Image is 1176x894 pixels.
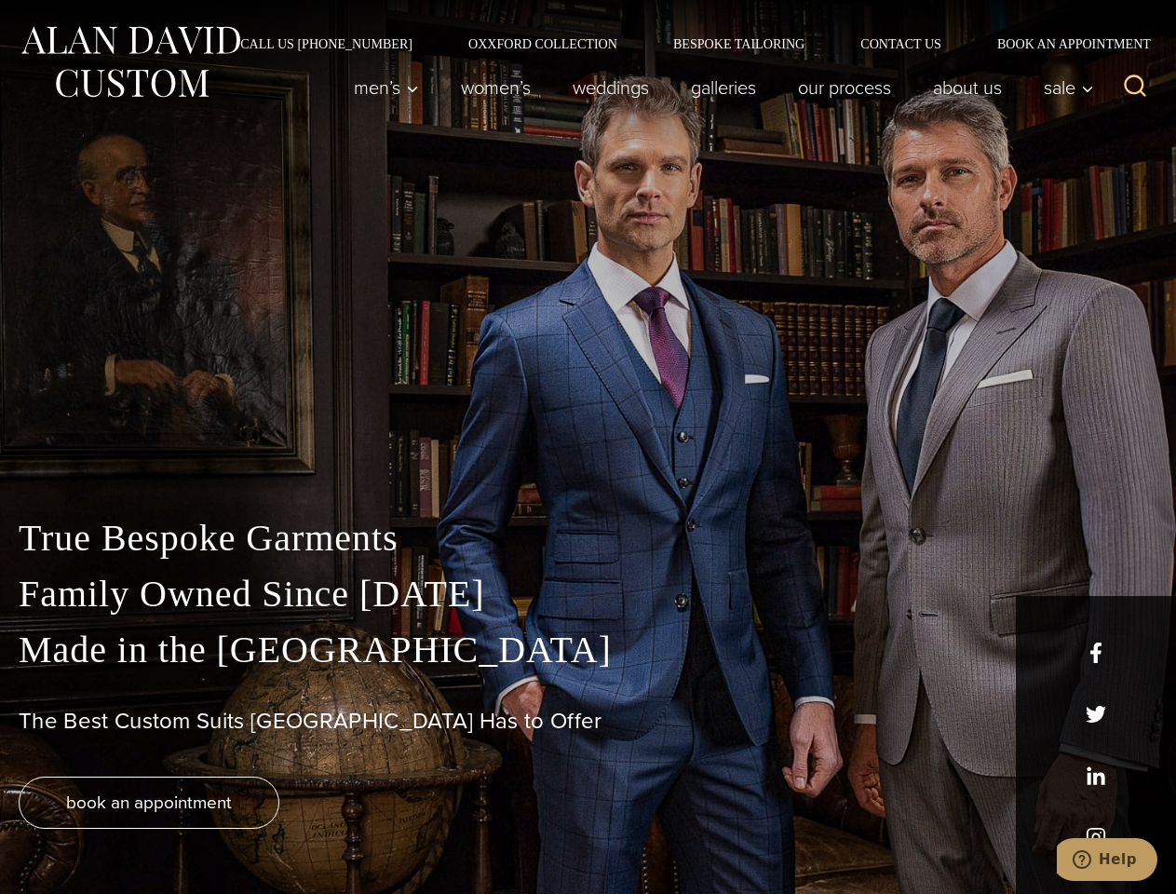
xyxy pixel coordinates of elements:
nav: Secondary Navigation [212,37,1157,50]
button: Men’s sub menu toggle [333,69,440,106]
nav: Primary Navigation [333,69,1104,106]
button: Sale sub menu toggle [1023,69,1104,106]
a: Contact Us [832,37,969,50]
a: About Us [912,69,1023,106]
iframe: Opens a widget where you can chat to one of our agents [1057,838,1157,885]
a: Book an Appointment [969,37,1157,50]
a: Our Process [777,69,912,106]
a: Galleries [670,69,777,106]
a: Women’s [440,69,552,106]
a: weddings [552,69,670,106]
a: Bespoke Tailoring [645,37,832,50]
a: Call Us [PHONE_NUMBER] [212,37,440,50]
h1: The Best Custom Suits [GEOGRAPHIC_DATA] Has to Offer [19,708,1157,735]
span: book an appointment [66,789,232,816]
p: True Bespoke Garments Family Owned Since [DATE] Made in the [GEOGRAPHIC_DATA] [19,510,1157,678]
a: book an appointment [19,777,279,829]
a: Oxxford Collection [440,37,645,50]
img: Alan David Custom [19,20,242,103]
button: View Search Form [1113,65,1157,110]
